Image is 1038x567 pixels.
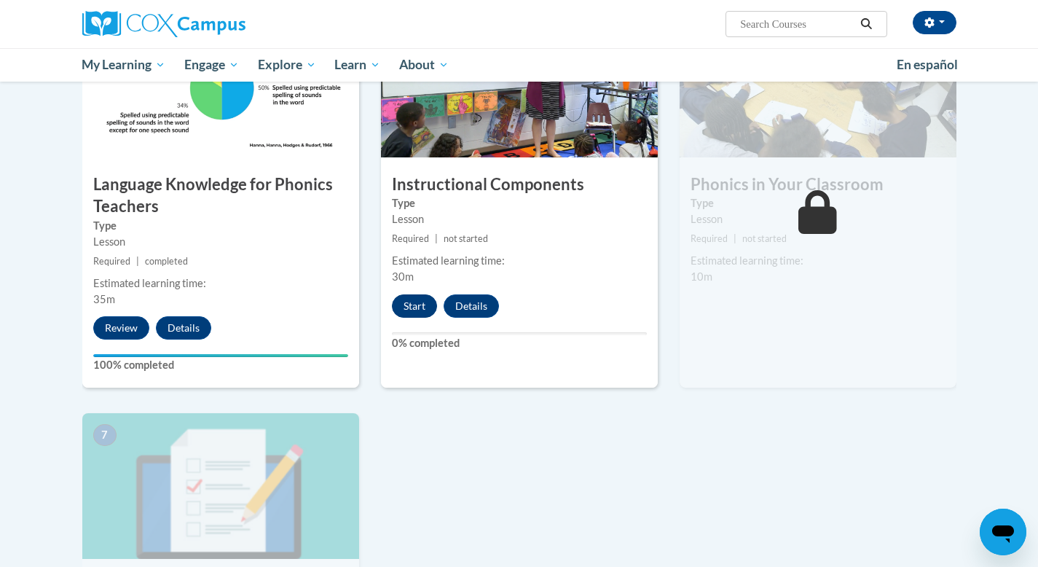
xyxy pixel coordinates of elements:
[742,233,787,244] span: not started
[381,173,658,196] h3: Instructional Components
[392,335,647,351] label: 0% completed
[680,173,956,196] h3: Phonics in Your Classroom
[82,11,245,37] img: Cox Campus
[82,173,359,219] h3: Language Knowledge for Phonics Teachers
[392,233,429,244] span: Required
[980,509,1026,555] iframe: Button to launch messaging window
[93,234,348,250] div: Lesson
[82,12,359,157] img: Course Image
[93,316,149,340] button: Review
[734,233,736,244] span: |
[184,56,239,74] span: Engage
[435,233,438,244] span: |
[145,256,188,267] span: completed
[93,357,348,373] label: 100% completed
[399,56,449,74] span: About
[258,56,316,74] span: Explore
[381,12,658,157] img: Course Image
[691,270,712,283] span: 10m
[60,48,978,82] div: Main menu
[82,413,359,559] img: Course Image
[325,48,390,82] a: Learn
[93,275,348,292] div: Estimated learning time:
[680,12,956,157] img: Course Image
[691,233,728,244] span: Required
[136,256,139,267] span: |
[93,424,117,446] span: 7
[82,11,359,37] a: Cox Campus
[691,211,945,227] div: Lesson
[248,48,326,82] a: Explore
[855,15,877,33] button: Search
[175,48,248,82] a: Engage
[93,218,348,234] label: Type
[392,211,647,227] div: Lesson
[82,56,165,74] span: My Learning
[913,11,956,34] button: Account Settings
[887,50,967,80] a: En español
[444,233,488,244] span: not started
[73,48,176,82] a: My Learning
[739,15,855,33] input: Search Courses
[691,195,945,211] label: Type
[156,316,211,340] button: Details
[392,195,647,211] label: Type
[392,270,414,283] span: 30m
[691,253,945,269] div: Estimated learning time:
[334,56,380,74] span: Learn
[897,57,958,72] span: En español
[390,48,458,82] a: About
[392,294,437,318] button: Start
[93,256,130,267] span: Required
[93,354,348,357] div: Your progress
[444,294,499,318] button: Details
[93,293,115,305] span: 35m
[392,253,647,269] div: Estimated learning time:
